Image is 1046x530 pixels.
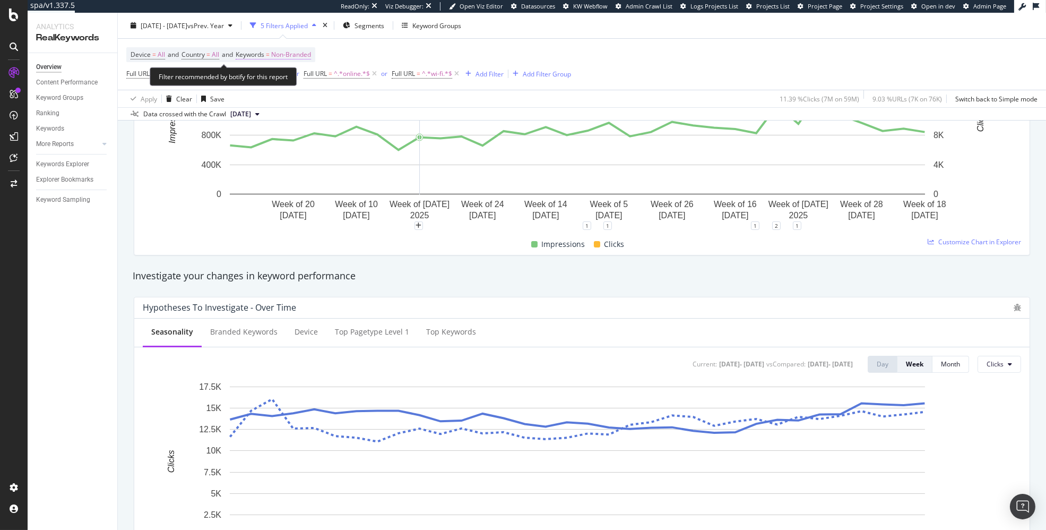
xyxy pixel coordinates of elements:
text: Week of 10 [335,200,378,209]
text: 15K [206,404,222,413]
a: Project Settings [850,2,903,11]
span: = [266,50,270,59]
div: Keywords Explorer [36,159,89,170]
text: Week of 18 [903,200,946,209]
span: 2025 Aug. 24th [230,109,251,119]
span: Keywords [236,50,264,59]
span: = [152,50,156,59]
text: Week of 5 [590,200,628,209]
div: Keywords [36,123,64,134]
a: Datasources [511,2,555,11]
button: Clear [162,90,192,107]
text: 2025 [789,211,808,220]
a: Project Page [798,2,842,11]
div: Day [877,360,888,369]
a: Keywords [36,123,110,134]
div: vs Compared : [766,360,806,369]
div: or [381,69,387,78]
div: Content Performance [36,77,98,88]
span: Clicks [987,360,1004,369]
text: Impressions [168,98,177,143]
text: 2.5K [204,510,221,519]
text: Week of 16 [714,200,757,209]
span: ^.*internet.*$ [157,66,198,81]
span: Open in dev [921,2,955,10]
div: Analytics [36,21,109,32]
div: times [321,20,330,31]
button: Week [897,356,932,373]
span: Full URL [304,69,327,78]
div: 5 Filters Applied [261,21,308,30]
text: 5K [211,489,221,498]
div: Device [295,327,318,337]
text: Clicks [167,450,176,473]
div: 1 [583,221,591,230]
a: Logs Projects List [680,2,738,11]
div: 1 [603,221,612,230]
button: Keyword Groups [397,17,465,34]
span: Full URL [392,69,415,78]
text: [DATE] [532,211,559,220]
button: Add Filter [461,67,504,80]
a: Overview [36,62,110,73]
text: 400K [202,160,222,169]
text: 0 [217,190,221,199]
div: Explorer Bookmarks [36,174,93,185]
span: Logs Projects List [690,2,738,10]
text: [DATE] [722,211,748,220]
text: Week of [DATE] [768,200,828,209]
a: Open in dev [911,2,955,11]
button: Add Filter Group [508,67,571,80]
text: 12.5K [199,425,221,434]
button: Clicks [978,356,1021,373]
span: Admin Page [973,2,1006,10]
span: = [417,69,420,78]
span: Device [131,50,151,59]
div: Current: [693,360,717,369]
a: Admin Page [963,2,1006,11]
div: Top Keywords [426,327,476,337]
div: Hypotheses to Investigate - Over Time [143,302,296,313]
button: Save [197,90,224,107]
text: [DATE] [595,211,622,220]
text: 10K [206,446,222,455]
button: Switch back to Simple mode [951,90,1038,107]
text: [DATE] [659,211,685,220]
span: ^.*fiber.*$ [250,66,282,81]
button: [DATE] - [DATE]vsPrev. Year [126,17,237,34]
svg: A chart. [143,41,1012,226]
div: Keyword Sampling [36,194,90,206]
div: Switch back to Simple mode [955,94,1038,103]
a: Open Viz Editor [449,2,503,11]
text: 800K [202,131,222,140]
text: Week of 24 [461,200,504,209]
span: KW Webflow [573,2,608,10]
button: 5 Filters Applied [246,17,321,34]
a: Projects List [746,2,790,11]
div: [DATE] - [DATE] [808,360,853,369]
div: 1 [793,221,801,230]
a: Content Performance [36,77,110,88]
text: Clicks [976,109,985,132]
div: Month [941,360,960,369]
a: Explorer Bookmarks [36,174,110,185]
text: [DATE] [280,211,306,220]
span: Full URL [126,69,150,78]
span: vs Prev. Year [187,21,224,30]
span: Datasources [521,2,555,10]
div: Top pagetype Level 1 [335,327,409,337]
div: Add Filter [476,69,504,78]
text: Week of 14 [524,200,567,209]
a: Admin Crawl List [616,2,672,11]
span: Segments [355,21,384,30]
div: bug [1014,304,1021,311]
span: ^.*wi-fi.*$ [422,66,452,81]
span: All [158,47,165,62]
span: Open Viz Editor [460,2,503,10]
a: Keyword Sampling [36,194,110,206]
span: Country [181,50,205,59]
div: Seasonality [151,327,193,337]
span: Non-Branded [271,47,311,62]
button: [DATE] [226,108,264,121]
